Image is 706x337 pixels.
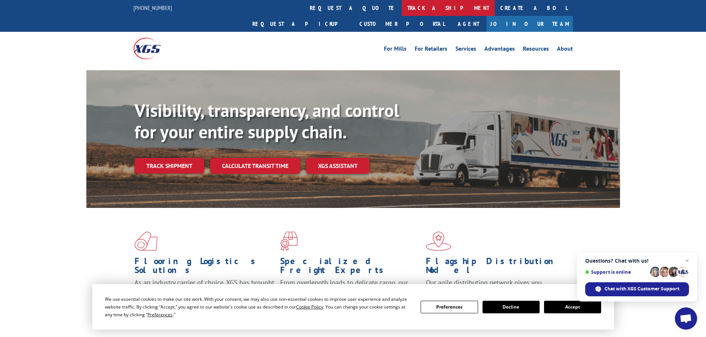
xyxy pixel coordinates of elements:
a: About [557,46,573,54]
span: Close chat [683,256,692,265]
p: From overlength loads to delicate cargo, our experienced staff knows the best way to move your fr... [280,278,420,311]
a: Agent [450,16,487,32]
h1: Flagship Distribution Model [426,257,566,278]
img: xgs-icon-flagship-distribution-model-red [426,232,451,251]
a: Calculate transit time [210,158,300,174]
a: Advantages [484,46,515,54]
span: Support is online [585,269,647,275]
span: Preferences [148,311,173,318]
a: Services [455,46,476,54]
div: We use essential cookies to make our site work. With your consent, we may also use non-essential ... [105,295,412,319]
a: For Mills [384,46,407,54]
div: Cookie Consent Prompt [92,284,614,330]
span: Cookie Policy [296,304,323,310]
a: Join Our Team [487,16,573,32]
h1: Flooring Logistics Solutions [135,257,275,278]
span: As an industry carrier of choice, XGS has brought innovation and dedication to flooring logistics... [135,278,274,304]
a: Request a pickup [247,16,354,32]
a: [PHONE_NUMBER] [133,4,172,11]
div: Open chat [675,307,697,330]
span: Our agile distribution network gives you nationwide inventory management on demand. [426,278,562,296]
button: Accept [544,301,601,313]
img: xgs-icon-focused-on-flooring-red [280,232,298,251]
a: XGS ASSISTANT [306,158,369,174]
a: For Retailers [415,46,447,54]
a: Resources [523,46,549,54]
div: Chat with XGS Customer Support [585,282,689,296]
a: Track shipment [135,158,204,173]
span: Questions? Chat with us! [585,258,689,264]
button: Decline [483,301,540,313]
img: xgs-icon-total-supply-chain-intelligence-red [135,232,158,251]
a: Customer Portal [354,16,450,32]
b: Visibility, transparency, and control for your entire supply chain. [135,99,399,143]
button: Preferences [421,301,478,313]
h1: Specialized Freight Experts [280,257,420,278]
span: Chat with XGS Customer Support [604,286,679,292]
